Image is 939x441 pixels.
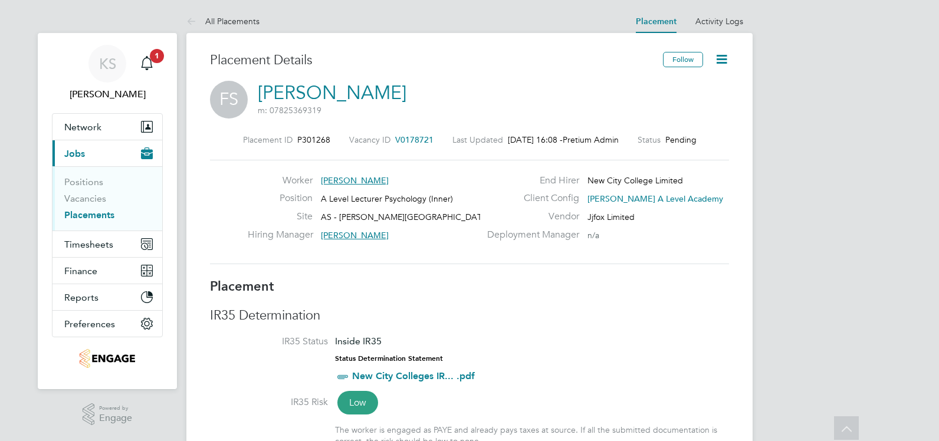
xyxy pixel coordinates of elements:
[480,192,579,205] label: Client Config
[64,292,99,303] span: Reports
[480,175,579,187] label: End Hirer
[52,284,162,310] button: Reports
[52,114,162,140] button: Network
[243,134,293,145] label: Placement ID
[395,134,434,145] span: V0178721
[64,176,103,187] a: Positions
[64,121,101,133] span: Network
[64,148,85,159] span: Jobs
[335,354,443,363] strong: Status Determination Statement
[248,229,313,241] label: Hiring Manager
[663,52,703,67] button: Follow
[258,81,406,104] a: [PERSON_NAME]
[210,396,328,409] label: IR35 Risk
[587,230,599,241] span: n/a
[587,212,635,222] span: Jjfox Limited
[210,81,248,119] span: FS
[337,391,378,414] span: Low
[210,307,729,324] h3: IR35 Determination
[248,175,313,187] label: Worker
[64,193,106,204] a: Vacancies
[52,166,162,231] div: Jobs
[321,212,490,222] span: AS - [PERSON_NAME][GEOGRAPHIC_DATA]
[99,413,132,423] span: Engage
[587,175,683,186] span: New City College Limited
[80,349,134,368] img: jjfox-logo-retina.png
[638,134,661,145] label: Status
[52,231,162,257] button: Timesheets
[636,17,677,27] a: Placement
[480,210,579,223] label: Vendor
[258,105,321,116] span: m: 07825369319
[352,370,475,381] a: New City Colleges IR... .pdf
[52,45,163,101] a: KS[PERSON_NAME]
[321,230,389,241] span: [PERSON_NAME]
[248,192,313,205] label: Position
[186,16,260,27] a: All Placements
[480,229,579,241] label: Deployment Manager
[99,403,132,413] span: Powered by
[248,210,313,223] label: Site
[452,134,503,145] label: Last Updated
[321,175,389,186] span: [PERSON_NAME]
[508,134,563,145] span: [DATE] 16:08 -
[150,49,164,63] span: 1
[52,87,163,101] span: Kelsey Stephens
[52,349,163,368] a: Go to home page
[210,278,274,294] b: Placement
[297,134,330,145] span: P301268
[349,134,390,145] label: Vacancy ID
[52,140,162,166] button: Jobs
[210,52,654,69] h3: Placement Details
[83,403,133,426] a: Powered byEngage
[210,335,328,348] label: IR35 Status
[52,311,162,337] button: Preferences
[99,56,116,71] span: KS
[335,335,382,347] span: Inside IR35
[321,193,453,204] span: A Level Lecturer Psychology (Inner)
[64,265,97,277] span: Finance
[52,258,162,284] button: Finance
[64,318,115,330] span: Preferences
[64,209,114,220] a: Placements
[563,134,619,145] span: Pretium Admin
[64,239,113,250] span: Timesheets
[38,33,177,389] nav: Main navigation
[587,193,723,204] span: [PERSON_NAME] A Level Academy
[135,45,159,83] a: 1
[665,134,697,145] span: Pending
[695,16,743,27] a: Activity Logs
